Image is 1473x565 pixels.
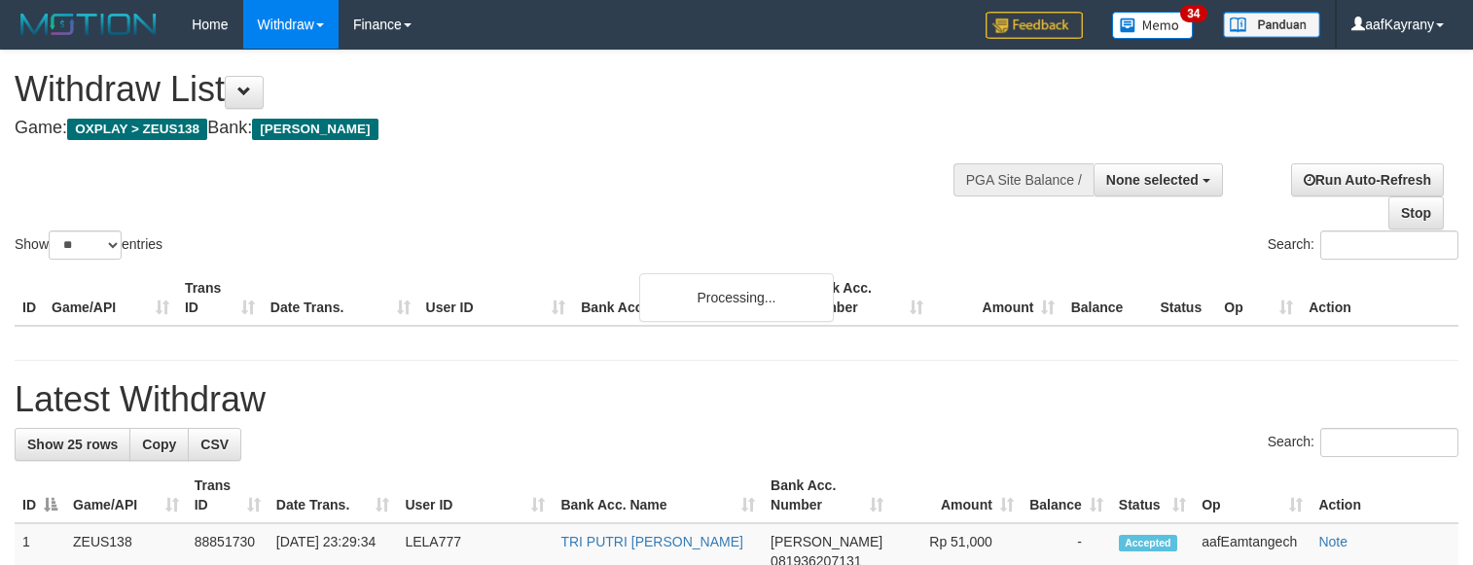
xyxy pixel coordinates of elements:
[953,163,1094,196] div: PGA Site Balance /
[1388,196,1444,230] a: Stop
[15,119,962,138] h4: Game: Bank:
[49,230,122,260] select: Showentries
[771,534,882,549] span: [PERSON_NAME]
[1311,468,1458,523] th: Action
[1320,428,1458,457] input: Search:
[177,270,263,326] th: Trans ID
[1320,230,1458,260] input: Search:
[560,534,742,549] a: TRI PUTRI [PERSON_NAME]
[573,270,798,326] th: Bank Acc. Name
[15,70,962,109] h1: Withdraw List
[1318,534,1347,549] a: Note
[15,10,162,39] img: MOTION_logo.png
[15,230,162,260] label: Show entries
[639,273,834,322] div: Processing...
[931,270,1063,326] th: Amount
[187,468,269,523] th: Trans ID: activate to sort column ascending
[1301,270,1458,326] th: Action
[1291,163,1444,196] a: Run Auto-Refresh
[1216,270,1301,326] th: Op
[1062,270,1152,326] th: Balance
[1094,163,1223,196] button: None selected
[986,12,1083,39] img: Feedback.jpg
[15,380,1458,419] h1: Latest Withdraw
[269,468,398,523] th: Date Trans.: activate to sort column ascending
[891,468,1022,523] th: Amount: activate to sort column ascending
[1112,12,1194,39] img: Button%20Memo.svg
[142,437,176,452] span: Copy
[553,468,763,523] th: Bank Acc. Name: activate to sort column ascending
[252,119,377,140] span: [PERSON_NAME]
[1194,468,1311,523] th: Op: activate to sort column ascending
[263,270,418,326] th: Date Trans.
[188,428,241,461] a: CSV
[1022,468,1111,523] th: Balance: activate to sort column ascending
[67,119,207,140] span: OXPLAY > ZEUS138
[763,468,891,523] th: Bank Acc. Number: activate to sort column ascending
[1180,5,1206,22] span: 34
[44,270,177,326] th: Game/API
[1223,12,1320,38] img: panduan.png
[799,270,931,326] th: Bank Acc. Number
[65,468,187,523] th: Game/API: activate to sort column ascending
[27,437,118,452] span: Show 25 rows
[397,468,553,523] th: User ID: activate to sort column ascending
[129,428,189,461] a: Copy
[1119,535,1177,551] span: Accepted
[1268,230,1458,260] label: Search:
[15,270,44,326] th: ID
[15,468,65,523] th: ID: activate to sort column descending
[1111,468,1194,523] th: Status: activate to sort column ascending
[200,437,229,452] span: CSV
[1268,428,1458,457] label: Search:
[1106,172,1199,188] span: None selected
[15,428,130,461] a: Show 25 rows
[1152,270,1216,326] th: Status
[418,270,574,326] th: User ID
